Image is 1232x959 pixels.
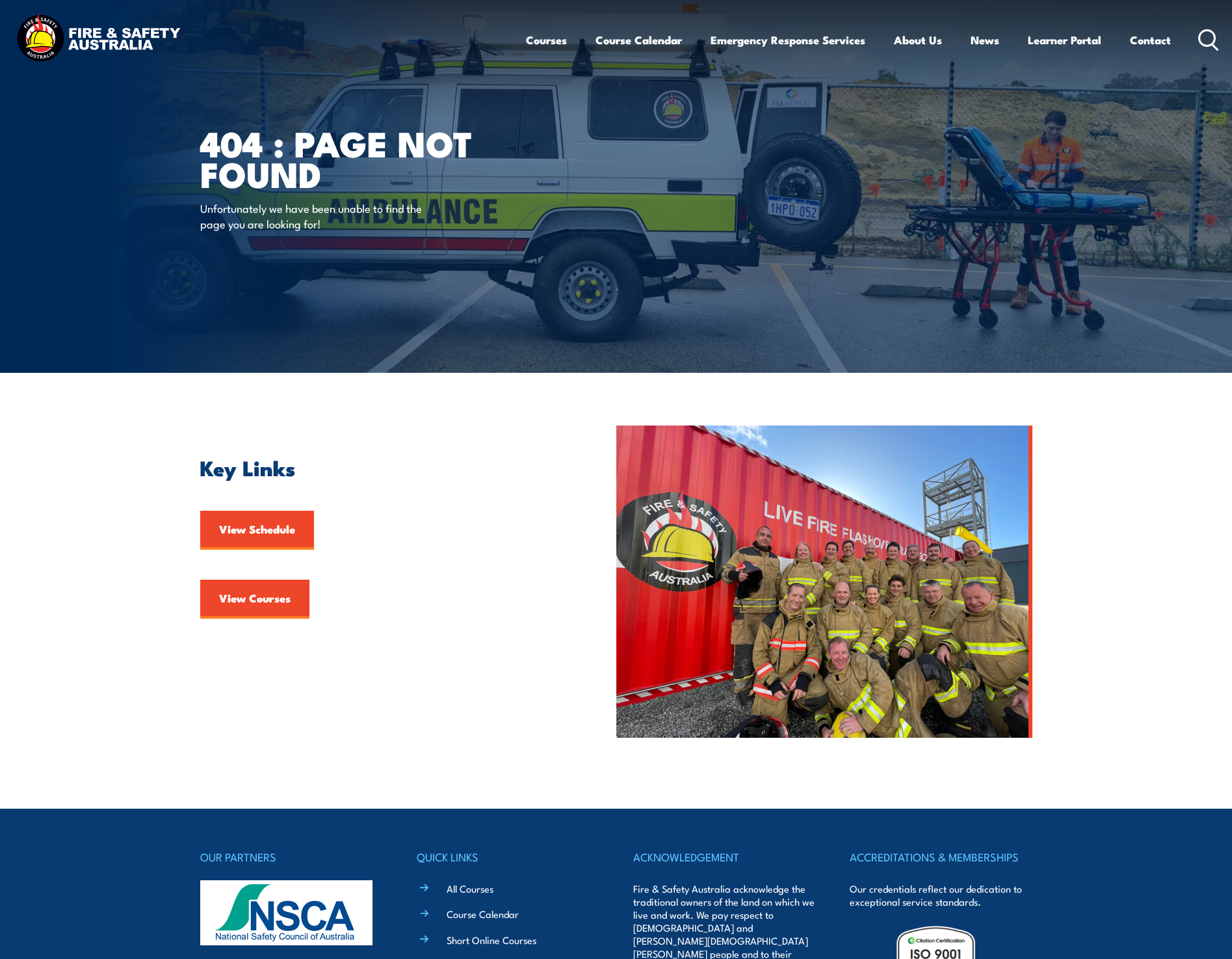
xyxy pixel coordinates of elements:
[447,933,536,947] a: Short Online Courses
[1028,23,1101,57] a: Learner Portal
[526,23,567,57] a: Courses
[200,580,309,619] a: View Courses
[200,880,373,945] img: nsca-logo-footer
[711,23,865,57] a: Emergency Response Services
[850,848,1032,866] h4: ACCREDITATIONS & MEMBERSHIPS
[200,128,521,188] h1: 404 : Page Not Found
[596,23,682,57] a: Course Calendar
[633,848,815,866] h4: ACKNOWLEDGEMENT
[447,907,519,921] a: Course Calendar
[971,23,999,57] a: News
[200,511,314,550] a: View Schedule
[200,848,382,866] h4: OUR PARTNERS
[200,200,438,231] p: Unfortunately we have been unable to find the page you are looking for!
[1130,23,1171,57] a: Contact
[447,882,493,895] a: All Courses
[417,848,599,866] h4: QUICK LINKS
[616,425,1032,738] img: FSA People – Team photo aug 2023
[200,458,557,476] h2: Key Links
[894,23,942,57] a: About Us
[850,882,1032,908] p: Our credentials reflect our dedication to exceptional service standards.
